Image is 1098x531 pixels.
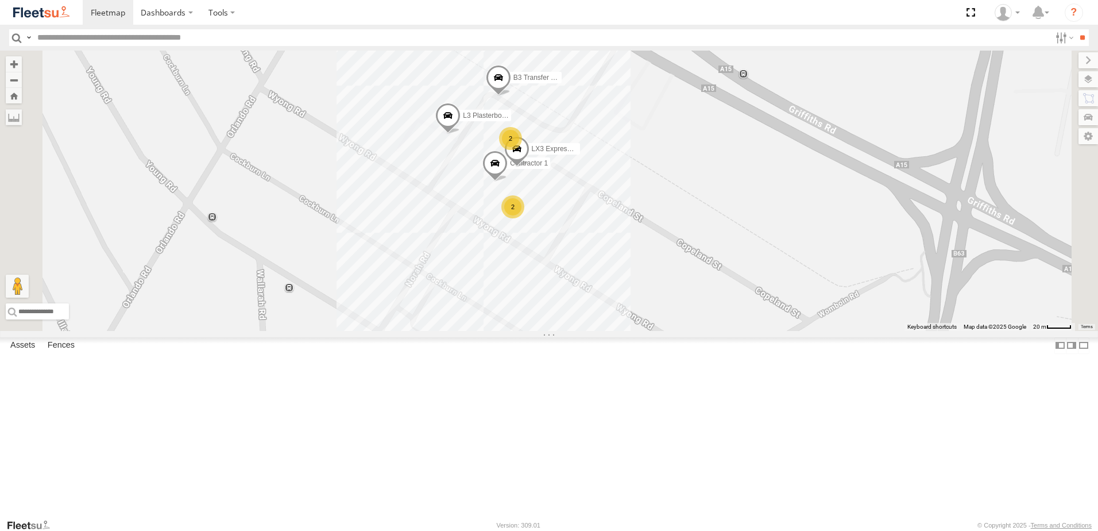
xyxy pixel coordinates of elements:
label: Dock Summary Table to the Right [1066,337,1077,354]
img: fleetsu-logo-horizontal.svg [11,5,71,20]
button: Zoom in [6,56,22,72]
label: Assets [5,337,41,353]
div: Version: 309.01 [497,522,540,529]
span: B3 Transfer Truck [513,74,568,82]
div: © Copyright 2025 - [977,522,1092,529]
label: Measure [6,109,22,125]
label: Fences [42,337,80,353]
button: Zoom Home [6,88,22,103]
button: Keyboard shortcuts [907,323,957,331]
label: Hide Summary Table [1078,337,1089,354]
label: Search Query [24,29,33,46]
a: Terms (opens in new tab) [1081,325,1093,329]
label: Dock Summary Table to the Left [1054,337,1066,354]
div: 2 [499,127,522,150]
span: LX3 Express Ute [532,145,583,153]
button: Map Scale: 20 m per 40 pixels [1030,323,1075,331]
a: Terms and Conditions [1031,522,1092,529]
a: Visit our Website [6,520,59,531]
button: Drag Pegman onto the map to open Street View [6,275,29,298]
i: ? [1065,3,1083,22]
span: Map data ©2025 Google [964,324,1026,330]
div: 2 [501,195,524,218]
div: Matt Curtis [991,4,1024,21]
label: Map Settings [1078,128,1098,144]
span: L3 Plasterboard Truck [463,112,530,120]
button: Zoom out [6,72,22,88]
span: 20 m [1033,324,1046,330]
label: Search Filter Options [1051,29,1076,46]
